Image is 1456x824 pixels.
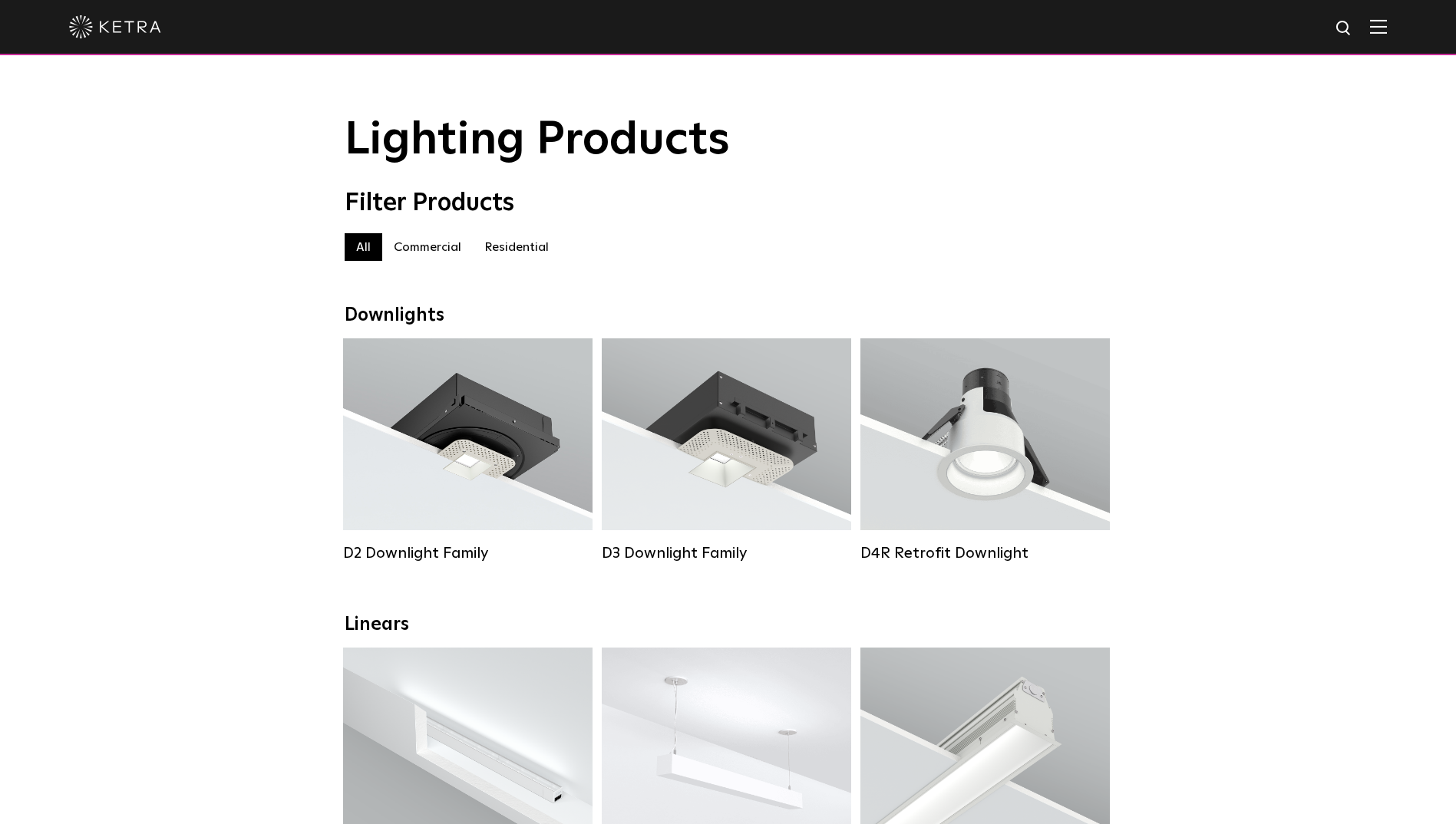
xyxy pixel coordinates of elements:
[345,305,1112,327] div: Downlights
[345,117,730,163] span: Lighting Products
[343,544,593,562] div: D2 Downlight Family
[860,338,1110,562] a: D4R Retrofit Downlight Lumen Output:800Colors:White / BlackBeam Angles:15° / 25° / 40° / 60°Watta...
[860,544,1110,562] div: D4R Retrofit Downlight
[1335,19,1354,38] img: search icon
[69,15,161,38] img: ketra-logo-2019-white
[343,338,593,562] a: D2 Downlight Family Lumen Output:1200Colors:White / Black / Gloss Black / Silver / Bronze / Silve...
[345,189,1112,218] div: Filter Products
[602,544,851,562] div: D3 Downlight Family
[1370,19,1387,34] img: Hamburger%20Nav.svg
[602,338,851,562] a: D3 Downlight Family Lumen Output:700 / 900 / 1100Colors:White / Black / Silver / Bronze / Paintab...
[345,233,382,261] label: All
[473,233,560,261] label: Residential
[382,233,473,261] label: Commercial
[345,614,1112,636] div: Linears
